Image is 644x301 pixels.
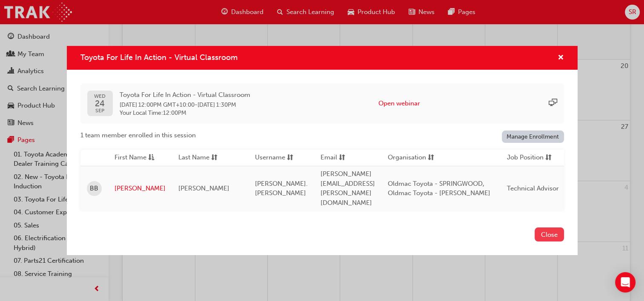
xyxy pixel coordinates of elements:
button: Close [535,227,564,241]
span: sorting-icon [545,153,552,163]
span: sorting-icon [339,153,345,163]
span: 24 Sep 2025 1:30PM [197,101,236,108]
span: asc-icon [148,153,155,163]
button: Open webinar [378,99,420,108]
span: [PERSON_NAME][EMAIL_ADDRESS][PERSON_NAME][DOMAIN_NAME] [321,170,375,207]
span: 1 team member enrolled in this session [80,131,196,140]
span: Job Position [507,153,544,163]
span: sorting-icon [428,153,434,163]
button: First Nameasc-icon [114,153,161,163]
span: SEP [94,108,106,114]
div: Toyota For Life In Action - Virtual Classroom [67,46,578,256]
span: cross-icon [558,54,564,62]
span: 24 Sep 2025 12:00PM GMT+10:00 [120,101,195,108]
button: Usernamesorting-icon [255,153,302,163]
span: BB [90,184,98,193]
span: sorting-icon [211,153,218,163]
span: Toyota For Life In Action - Virtual Classroom [80,53,238,62]
a: Manage Enrollment [502,131,564,143]
span: Your Local Time : 12:00PM [120,109,250,117]
span: Organisation [388,153,426,163]
div: - [120,90,250,117]
span: sorting-icon [287,153,293,163]
span: Technical Advisor [507,185,559,192]
span: First Name [114,153,146,163]
span: [PERSON_NAME].[PERSON_NAME] [255,180,308,197]
button: Job Positionsorting-icon [507,153,554,163]
a: [PERSON_NAME] [114,184,166,193]
button: cross-icon [558,53,564,63]
span: Toyota For Life In Action - Virtual Classroom [120,90,250,100]
button: Emailsorting-icon [321,153,367,163]
span: WED [94,94,106,99]
span: Last Name [178,153,209,163]
div: Open Intercom Messenger [615,272,635,292]
span: Oldmac Toyota - SPRINGWOOD, Oldmac Toyota - [PERSON_NAME] [388,180,490,197]
span: [PERSON_NAME] [178,185,229,192]
button: Organisationsorting-icon [388,153,435,163]
span: 24 [94,99,106,108]
span: Username [255,153,285,163]
span: sessionType_ONLINE_URL-icon [549,99,557,108]
button: Last Namesorting-icon [178,153,225,163]
span: Email [321,153,337,163]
